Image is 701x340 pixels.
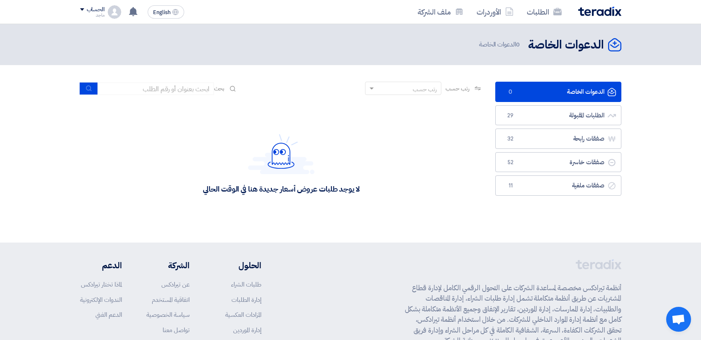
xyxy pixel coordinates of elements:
[203,184,359,194] div: لا يوجد طلبات عروض أسعار جديدة هنا في الوقت الحالي
[520,2,568,22] a: الطلبات
[506,182,516,190] span: 11
[495,175,621,196] a: صفقات ملغية11
[98,83,214,95] input: ابحث بعنوان أو رقم الطلب
[80,259,122,272] li: الدعم
[248,134,314,174] img: Hello
[666,307,691,332] div: Open chat
[152,295,190,304] a: اتفاقية المستخدم
[495,129,621,149] a: صفقات رابحة32
[495,105,621,126] a: الطلبات المقبولة29
[163,325,190,335] a: تواصل معنا
[413,85,437,94] div: رتب حسب
[146,259,190,272] li: الشركة
[161,280,190,289] a: عن تيرادكس
[233,325,261,335] a: إدارة الموردين
[495,152,621,172] a: صفقات خاسرة52
[146,310,190,319] a: سياسة الخصوصية
[148,5,184,19] button: English
[495,82,621,102] a: الدعوات الخاصة0
[506,135,516,143] span: 32
[95,310,122,319] a: الدعم الفني
[108,5,121,19] img: profile_test.png
[80,13,105,17] div: ماجد
[80,295,122,304] a: الندوات الإلكترونية
[214,84,225,93] span: بحث
[506,158,516,167] span: 52
[578,7,621,16] img: Teradix logo
[231,295,261,304] a: إدارة الطلبات
[506,112,516,120] span: 29
[411,2,470,22] a: ملف الشركة
[516,40,520,49] span: 0
[153,10,170,15] span: English
[470,2,520,22] a: الأوردرات
[445,84,469,93] span: رتب حسب
[214,259,261,272] li: الحلول
[231,280,261,289] a: طلبات الشراء
[81,280,122,289] a: لماذا تختار تيرادكس
[225,310,261,319] a: المزادات العكسية
[528,37,604,53] h2: الدعوات الخاصة
[506,88,516,96] span: 0
[479,40,521,49] span: الدعوات الخاصة
[87,6,105,13] div: الحساب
